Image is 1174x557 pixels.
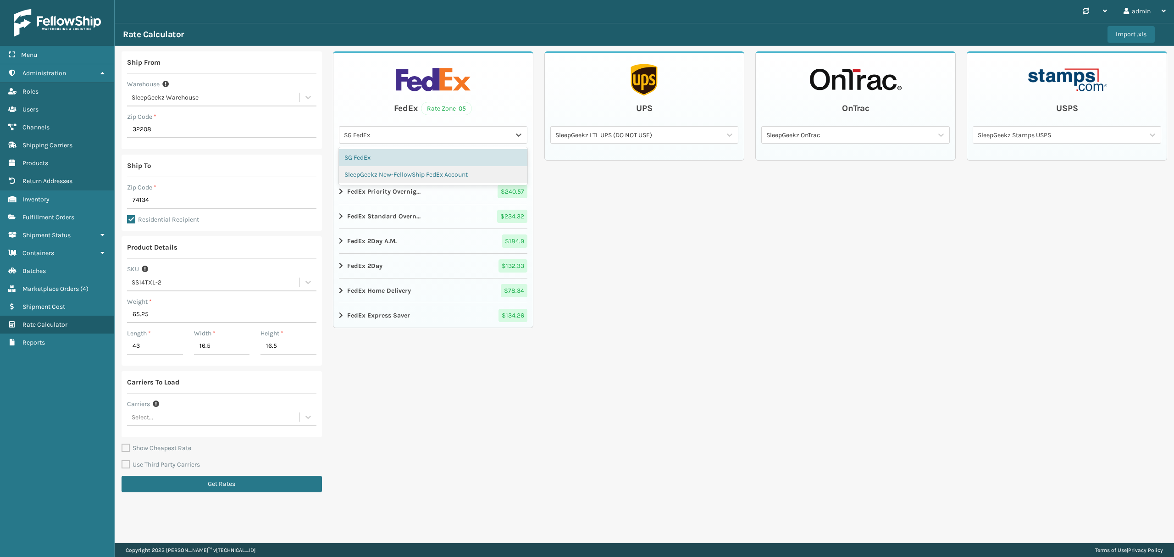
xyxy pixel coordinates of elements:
span: Shipping Carriers [22,141,72,149]
span: Shipment Status [22,231,71,239]
span: $ 132.33 [498,259,527,273]
a: Privacy Policy [1128,547,1163,553]
label: Zip Code [127,183,156,192]
span: Administration [22,69,66,77]
span: Containers [22,249,54,257]
div: UPS [636,101,653,115]
label: SKU [127,264,139,274]
span: Rate Zone [427,104,456,113]
div: Ship To [127,160,151,171]
span: Roles [22,88,39,95]
span: Batches [22,267,46,275]
span: Reports [22,339,45,346]
span: $ 184.9 [502,234,527,248]
div: SG FedEx [339,149,527,166]
span: $ 78.34 [501,284,527,297]
span: ( 4 ) [80,285,89,293]
div: SleepGeekz OnTrac [766,130,934,140]
div: SS14TXL-2 [132,278,300,287]
label: Zip Code [127,112,156,122]
div: Product Details [127,242,177,253]
span: 05 [459,104,466,113]
span: Products [22,159,48,167]
strong: FedEx Priority Overnight [347,187,421,196]
strong: FedEx 2Day [347,261,382,271]
span: Return Addresses [22,177,72,185]
p: Copyright 2023 [PERSON_NAME]™ v [TECHNICAL_ID] [126,543,255,557]
strong: FedEx Express Saver [347,311,410,320]
span: Rate Calculator [22,321,67,329]
label: Carriers [127,399,150,409]
button: Get Rates [122,476,322,492]
strong: FedEx 2Day A.M. [347,236,397,246]
span: Inventory [22,195,50,203]
label: Width [194,329,216,338]
label: Use Third Party Carriers [122,461,200,468]
img: logo [14,9,101,37]
div: Select... [132,412,153,422]
label: Weight [127,297,152,306]
div: USPS [1056,101,1078,115]
span: Shipment Cost [22,303,65,311]
div: SleepGeekz New-FellowShip FedEx Account [339,166,527,183]
span: Fulfillment Orders [22,213,74,221]
span: Channels [22,123,50,131]
span: Marketplace Orders [22,285,79,293]
span: Menu [21,51,37,59]
div: Carriers To Load [127,377,179,388]
a: Terms of Use [1095,547,1127,553]
span: $ 234.32 [497,210,527,223]
strong: FedEx Standard Overnight [347,212,421,221]
span: $ 134.26 [498,309,527,322]
span: $ 240.57 [498,185,527,198]
h3: Rate Calculator [123,29,184,40]
div: SG FedEx [344,130,511,140]
label: Length [127,329,151,338]
div: | [1095,543,1163,557]
strong: FedEx Home Delivery [347,286,411,295]
div: FedEx [394,101,418,115]
label: Warehouse [127,79,160,89]
div: OnTrac [842,101,869,115]
div: SleepGeekz Stamps USPS [978,130,1145,140]
div: SleepGeekz LTL UPS (DO NOT USE) [555,130,723,140]
label: Residential Recipient [127,216,199,223]
label: Height [260,329,283,338]
span: Users [22,106,39,113]
div: SleepGeekz Warehouse [132,93,300,102]
div: Ship From [127,57,161,68]
label: Show Cheapest Rate [122,444,191,452]
button: Import .xls [1108,26,1155,43]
